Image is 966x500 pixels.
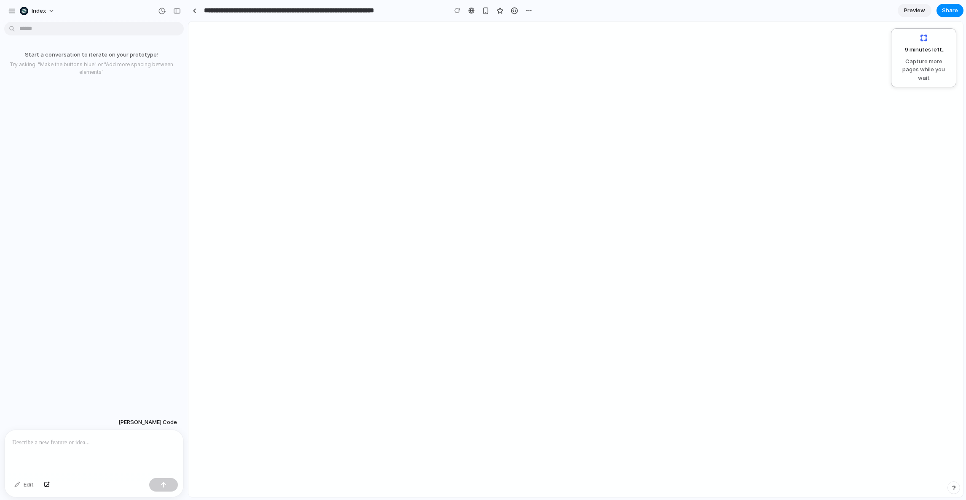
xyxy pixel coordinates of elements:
button: Index [16,4,59,18]
a: Preview [898,4,931,17]
span: Preview [904,6,925,15]
span: 9 minutes left .. [899,46,945,54]
button: Share [936,4,963,17]
span: Index [32,7,46,15]
button: [PERSON_NAME] Code [116,415,180,430]
span: Share [942,6,958,15]
span: [PERSON_NAME] Code [118,418,177,427]
p: Start a conversation to iterate on your prototype! [3,51,180,59]
p: Try asking: "Make the buttons blue" or "Add more spacing between elements" [3,61,180,76]
span: Capture more pages while you wait [896,57,951,82]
